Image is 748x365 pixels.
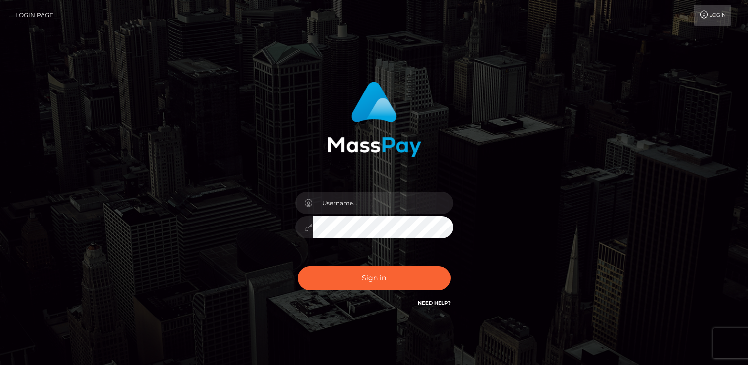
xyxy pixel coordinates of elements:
button: Sign in [298,266,451,290]
input: Username... [313,192,453,214]
a: Login [694,5,731,26]
img: MassPay Login [327,82,421,157]
a: Login Page [15,5,53,26]
a: Need Help? [418,300,451,306]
